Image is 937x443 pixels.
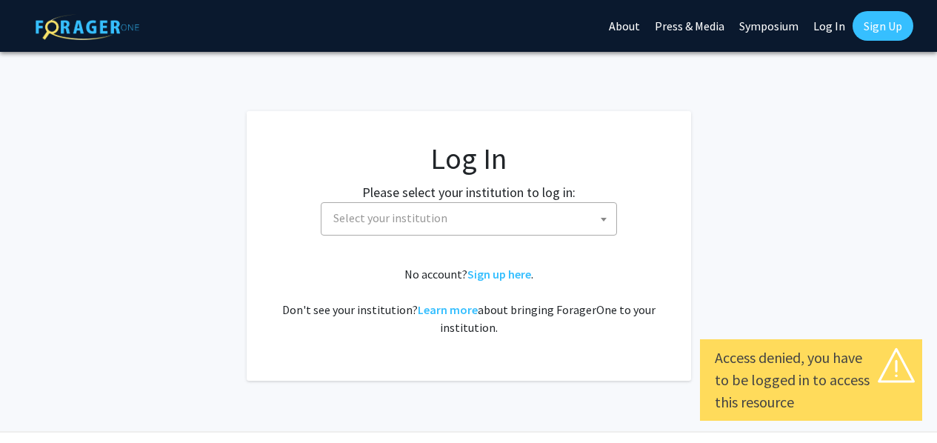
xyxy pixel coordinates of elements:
a: Sign up here [467,267,531,282]
img: ForagerOne Logo [36,14,139,40]
div: Access denied, you have to be logged in to access this resource [715,347,907,413]
span: Select your institution [333,210,447,225]
span: Select your institution [327,203,616,233]
div: No account? . Don't see your institution? about bringing ForagerOne to your institution. [276,265,661,336]
label: Please select your institution to log in: [362,182,576,202]
h1: Log In [276,141,661,176]
a: Sign Up [853,11,913,41]
span: Select your institution [321,202,617,236]
a: Learn more about bringing ForagerOne to your institution [418,302,478,317]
